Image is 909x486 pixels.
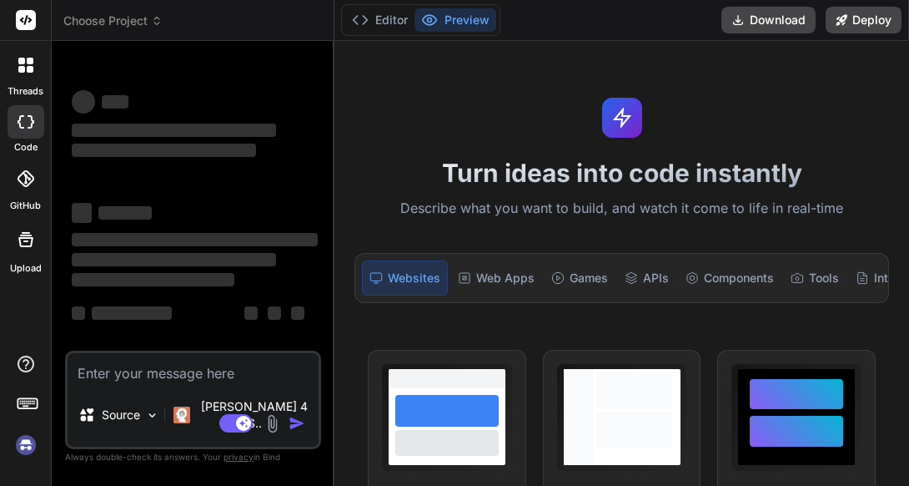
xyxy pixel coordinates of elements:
[12,431,40,459] img: signin
[618,261,675,296] div: APIs
[451,261,541,296] div: Web Apps
[345,8,414,32] button: Editor
[223,452,254,462] span: privacy
[102,407,140,423] p: Source
[72,124,276,137] span: ‌
[173,407,190,423] img: Claude 4 Sonnet
[362,261,448,296] div: Websites
[263,414,282,433] img: attachment
[679,261,781,296] div: Components
[268,306,281,320] span: ‌
[10,199,41,213] label: GitHub
[291,306,304,320] span: ‌
[98,206,152,220] span: ‌
[65,449,321,465] p: Always double-check its answers. Your in Bind
[244,306,258,320] span: ‌
[10,261,42,276] label: Upload
[414,8,496,32] button: Preview
[102,95,128,109] span: ‌
[72,90,95,114] span: ‌
[92,306,172,320] span: ‌
[721,7,816,33] button: Download
[545,261,615,296] div: Games
[72,144,256,157] span: ‌
[197,398,312,432] p: [PERSON_NAME] 4 S..
[72,233,318,246] span: ‌
[289,415,305,432] img: icon
[72,273,234,286] span: ‌
[344,198,899,220] p: Describe what you want to build, and watch it come to life in real-time
[72,306,85,320] span: ‌
[72,253,276,266] span: ‌
[14,140,38,154] label: code
[145,408,159,423] img: Pick Models
[72,203,92,223] span: ‌
[8,84,43,99] label: threads
[344,158,899,188] h1: Turn ideas into code instantly
[784,261,846,296] div: Tools
[826,7,901,33] button: Deploy
[63,13,163,29] span: Choose Project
